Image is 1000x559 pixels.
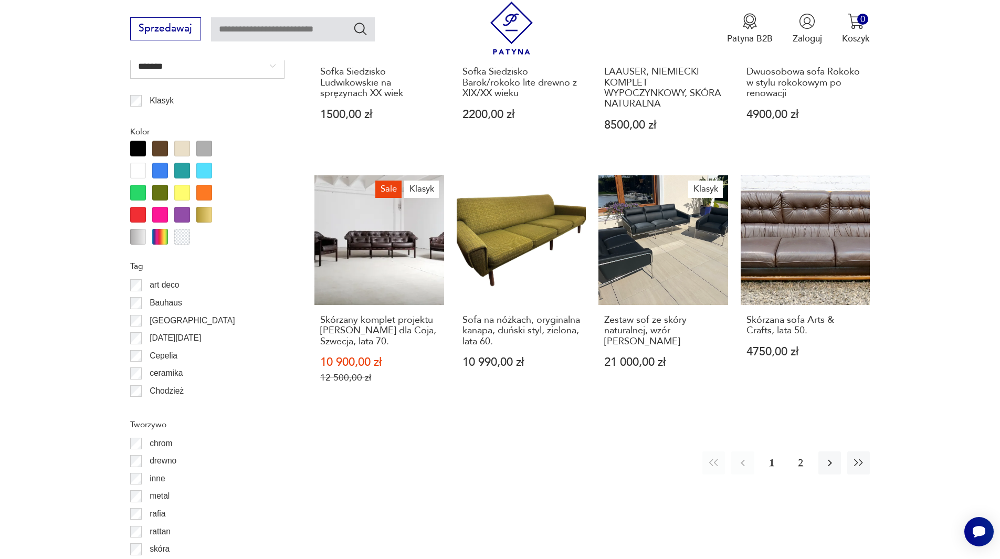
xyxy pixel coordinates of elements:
p: Cepelia [150,349,177,363]
button: 1 [761,451,783,474]
a: KlasykZestaw sof ze skóry naturalnej, wzór Fritz HansenZestaw sof ze skóry naturalnej, wzór [PERS... [598,175,728,407]
button: 2 [790,451,812,474]
p: Tag [130,259,285,273]
p: Tworzywo [130,418,285,431]
p: chrom [150,437,172,450]
p: [GEOGRAPHIC_DATA] [150,314,235,328]
iframe: Smartsupp widget button [964,517,994,546]
p: [DATE][DATE] [150,331,201,345]
p: art deco [150,278,179,292]
h3: Skórzany komplet projektu [PERSON_NAME] dla Coja, Szwecja, lata 70. [320,315,438,347]
p: ceramika [150,366,183,380]
h3: Sofa na nóżkach, oryginalna kanapa, duński styl, zielona, lata 60. [462,315,581,347]
h3: Sofka Siedzisko Barok/rokoko lite drewno z XIX/XX wieku [462,67,581,99]
a: Sofa na nóżkach, oryginalna kanapa, duński styl, zielona, lata 60.Sofa na nóżkach, oryginalna kan... [457,175,586,407]
p: Chodzież [150,384,184,398]
h3: Zestaw sof ze skóry naturalnej, wzór [PERSON_NAME] [604,315,722,347]
button: Szukaj [353,21,368,36]
a: Sprzedawaj [130,25,201,34]
a: Skórzana sofa Arts & Crafts, lata 50.Skórzana sofa Arts & Crafts, lata 50.4750,00 zł [741,175,870,407]
p: Zaloguj [793,33,822,45]
a: SaleKlasykSkórzany komplet projektu Arne Norella dla Coja, Szwecja, lata 70.Skórzany komplet proj... [314,175,444,407]
img: Patyna - sklep z meblami i dekoracjami vintage [485,2,538,55]
p: 10 990,00 zł [462,357,581,368]
h3: Dwuosobowa sofa Rokoko w stylu rokokowym po renowacji [746,67,865,99]
p: metal [150,489,170,503]
h3: Sofka Siedzisko Ludwikowskie na sprężynach XX wiek [320,67,438,99]
p: Koszyk [842,33,870,45]
p: Bauhaus [150,296,182,310]
p: 4750,00 zł [746,346,865,357]
p: Ćmielów [150,402,181,416]
p: Patyna B2B [727,33,773,45]
a: Ikona medaluPatyna B2B [727,13,773,45]
img: Ikona medalu [742,13,758,29]
p: skóra [150,542,170,556]
p: 10 900,00 zł [320,357,438,368]
p: Kolor [130,125,285,139]
h3: LAAUSER, NIEMIECKI KOMPLET WYPOCZYNKOWY, SKÓRA NATURALNA [604,67,722,110]
p: rafia [150,507,165,521]
img: Ikona koszyka [848,13,864,29]
p: 8500,00 zł [604,120,722,131]
button: 0Koszyk [842,13,870,45]
p: rattan [150,525,171,539]
button: Sprzedawaj [130,17,201,40]
p: inne [150,472,165,486]
p: 4900,00 zł [746,109,865,120]
p: 1500,00 zł [320,109,438,120]
p: 12 500,00 zł [320,372,438,383]
p: 21 000,00 zł [604,357,722,368]
img: Ikonka użytkownika [799,13,815,29]
p: drewno [150,454,176,468]
h3: Skórzana sofa Arts & Crafts, lata 50. [746,315,865,336]
p: 2200,00 zł [462,109,581,120]
button: Patyna B2B [727,13,773,45]
p: Klasyk [150,94,174,108]
button: Zaloguj [793,13,822,45]
div: 0 [857,14,868,25]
